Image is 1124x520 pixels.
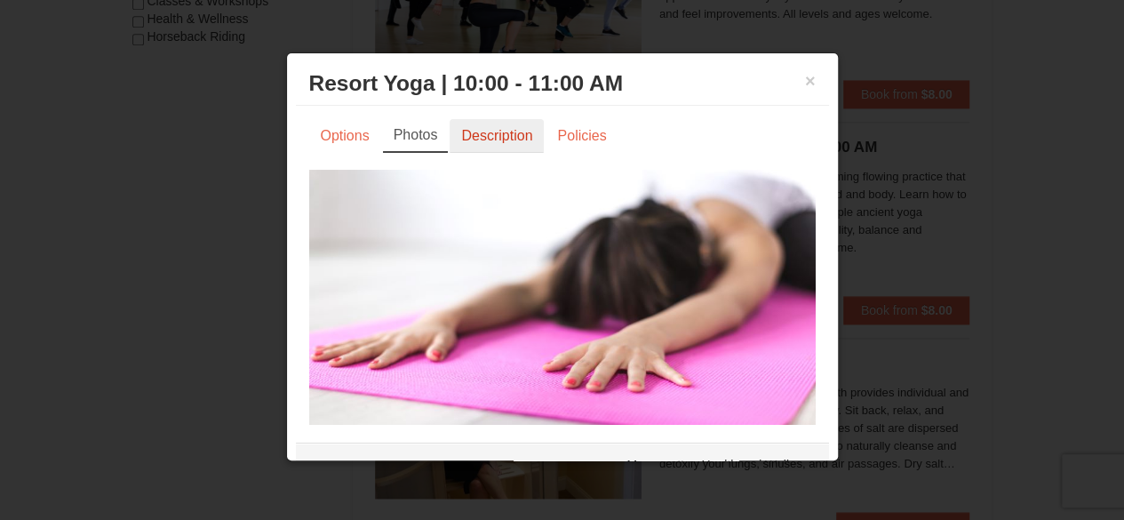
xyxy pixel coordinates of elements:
a: Options [309,119,381,153]
a: Policies [546,119,618,153]
button: × [805,72,816,90]
a: Description [450,119,544,153]
img: 6619873-740-369cfc48.jpeg [309,170,816,447]
div: Massanutten Health and Wellness [296,443,829,487]
h3: Resort Yoga | 10:00 - 11:00 AM [309,70,816,97]
a: Photos [383,119,449,153]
